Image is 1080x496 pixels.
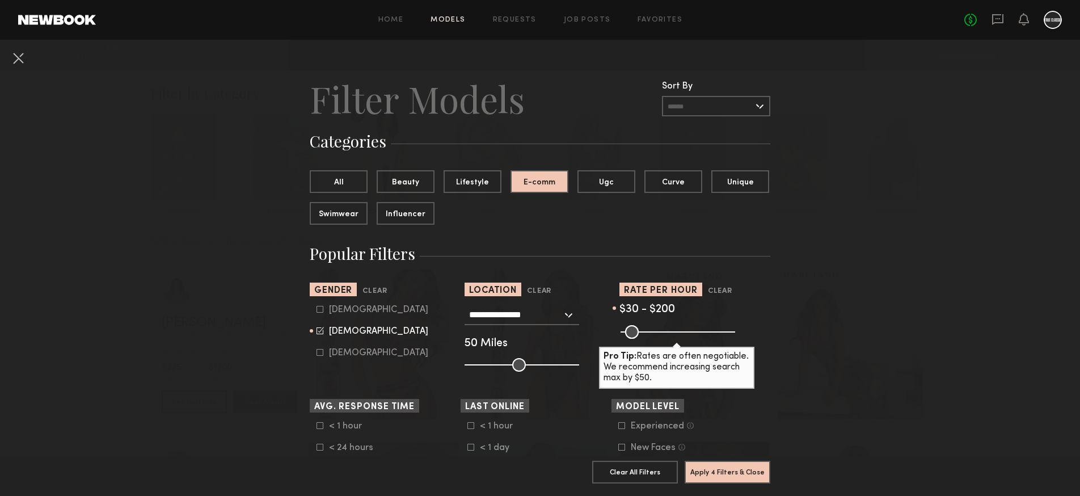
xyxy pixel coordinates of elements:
button: Clear [527,285,551,298]
div: < 1 day [480,444,524,451]
button: Clear All Filters [592,461,678,484]
button: Swimwear [310,202,368,225]
button: Curve [644,170,702,193]
a: Requests [493,16,537,24]
h3: Categories [310,131,770,152]
button: Cancel [9,49,27,67]
span: Last Online [465,403,525,411]
b: Pro Tip: [604,352,636,361]
span: Gender [314,287,352,295]
button: Clear [362,285,387,298]
button: Clear [708,285,732,298]
button: E-comm [511,170,568,193]
div: < 1 hour [480,423,524,430]
a: Favorites [638,16,682,24]
button: Apply 4 Filters & Close [685,461,770,484]
common-close-button: Cancel [9,49,27,69]
button: Ugc [577,170,635,193]
div: [DEMOGRAPHIC_DATA] [329,306,428,313]
h2: Filter Models [310,76,525,121]
div: Sort By [662,82,770,91]
h3: Popular Filters [310,243,770,264]
a: Models [431,16,465,24]
span: Location [469,287,517,295]
span: $30 - $200 [619,304,675,315]
span: Avg. Response Time [314,403,415,411]
button: All [310,170,368,193]
button: Unique [711,170,769,193]
div: [DEMOGRAPHIC_DATA] [329,328,428,335]
div: [DEMOGRAPHIC_DATA] [329,350,428,356]
span: Rate per Hour [624,287,698,295]
a: Job Posts [564,16,611,24]
a: Home [378,16,404,24]
div: < 1 hour [329,423,373,430]
div: New Faces [631,444,676,451]
div: 50 Miles [465,339,615,349]
div: Rates are often negotiable. We recommend increasing search max by $50. [599,347,754,389]
span: Model Level [616,403,680,411]
div: Experienced [631,423,684,430]
button: Influencer [377,202,434,225]
div: < 24 hours [329,444,373,451]
button: Lifestyle [444,170,501,193]
button: Beauty [377,170,434,193]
